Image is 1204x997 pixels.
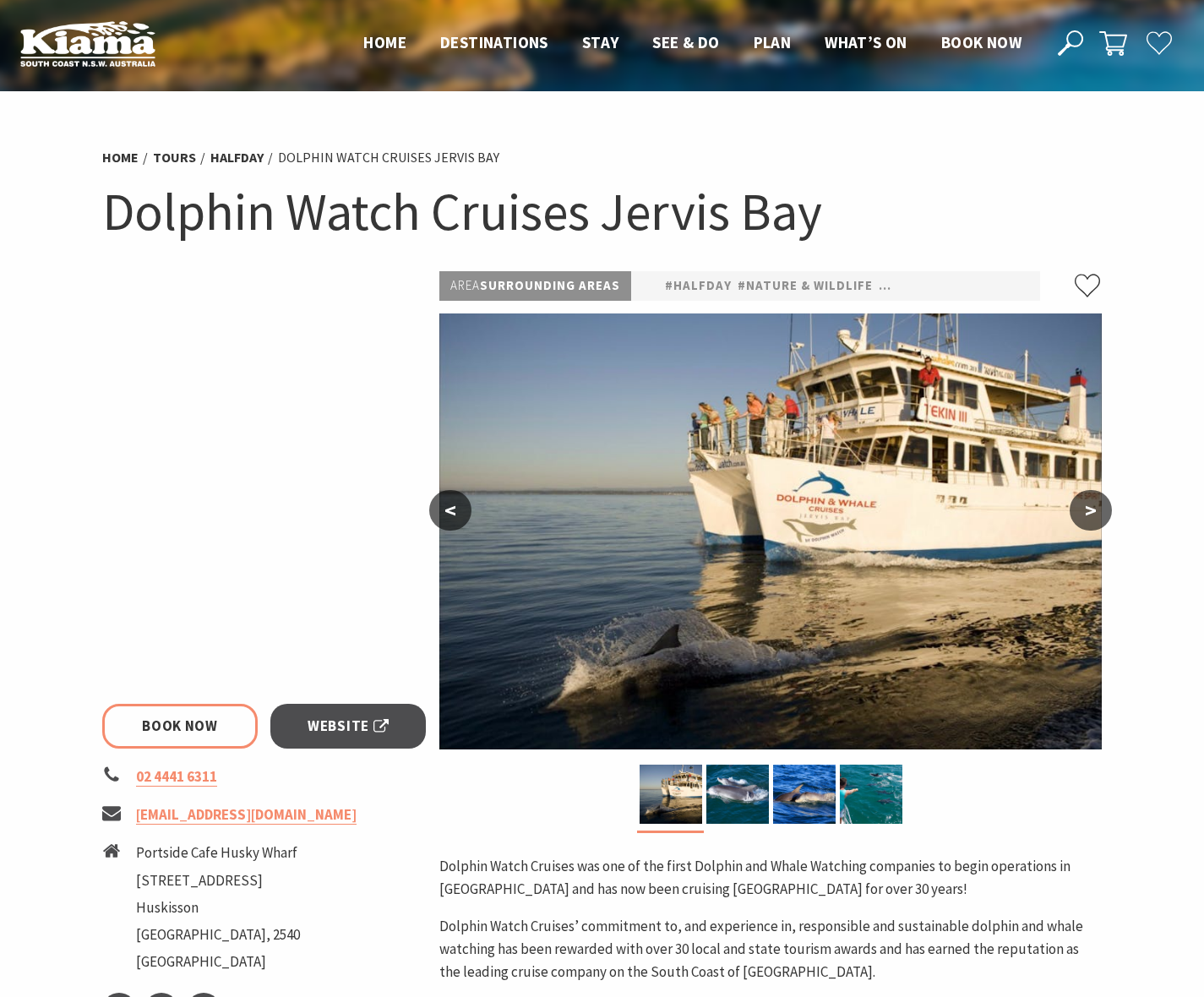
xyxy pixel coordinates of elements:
h1: Dolphin Watch Cruises Jervis Bay [102,177,1103,246]
a: Home [102,149,139,166]
a: #Nature & Wildlife [738,275,873,297]
a: #Water Tours [1029,275,1130,297]
a: Website [270,704,427,749]
span: Website [308,715,389,738]
img: Kiama Logo [20,20,155,67]
p: Dolphin Watch Cruises was one of the first Dolphin and Whale Watching companies to begin operatio... [439,855,1102,901]
span: Destinations [440,32,548,52]
p: Surrounding Areas [439,271,631,301]
li: [STREET_ADDRESS] [136,869,300,892]
span: Area [450,277,480,293]
a: Book Now [102,704,259,749]
img: Dolphin Watch Cruises Jervis Bay [439,313,1102,749]
li: Huskisson [136,896,300,919]
img: Dolphin Watch Cruises Jervis Bay [640,765,702,824]
span: What’s On [825,32,907,52]
a: halfday [210,149,264,166]
a: Tours [153,149,196,166]
button: < [429,490,471,531]
li: Portside Cafe Husky Wharf [136,842,300,864]
span: Book now [941,32,1021,52]
span: Plan [754,32,792,52]
button: > [1070,490,1112,531]
span: Home [363,32,406,52]
span: See & Do [652,32,719,52]
li: Dolphin Watch Cruises Jervis Bay [278,147,499,169]
a: 02 4441 6311 [136,767,217,787]
nav: Main Menu [346,30,1038,57]
li: [GEOGRAPHIC_DATA], 2540 [136,923,300,946]
p: Dolphin Watch Cruises’ commitment to, and experience in, responsible and sustainable dolphin and ... [439,915,1102,984]
span: Stay [582,32,619,52]
a: #Sightseeing Tours [879,275,1023,297]
a: #halfday [665,275,732,297]
li: [GEOGRAPHIC_DATA] [136,951,300,973]
img: Look! [840,765,902,824]
img: JB Dolphins [706,765,769,824]
a: [EMAIL_ADDRESS][DOMAIN_NAME] [136,805,357,825]
img: JB Dolphins2 [773,765,836,824]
